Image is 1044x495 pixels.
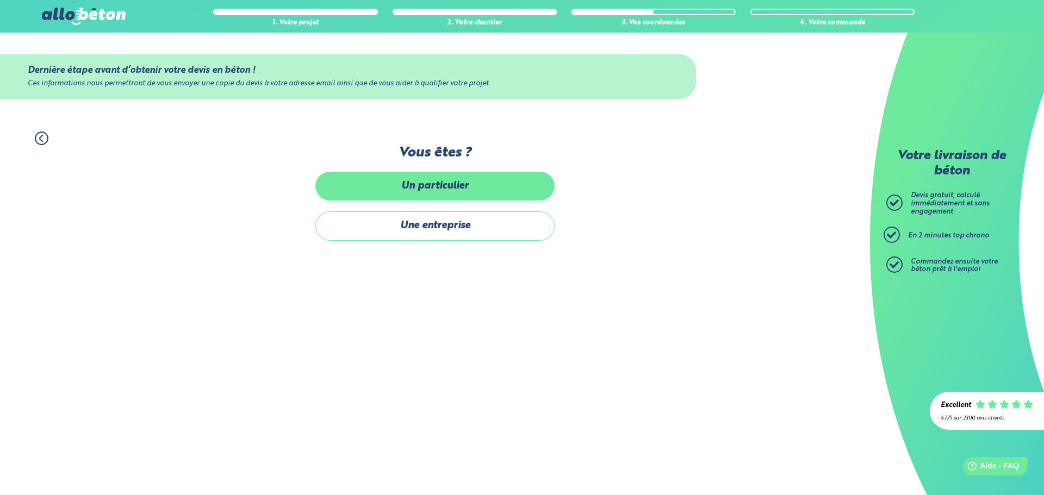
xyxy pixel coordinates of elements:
[28,65,668,76] div: Dernière étape avant d’obtenir votre devis en béton !
[315,172,555,200] label: Un particulier
[42,8,126,25] img: allobéton
[947,453,1032,483] iframe: Help widget launcher
[393,19,557,27] div: 2. Votre chantier
[315,211,555,240] label: Une entreprise
[571,19,736,27] div: 3. Vos coordonnées
[315,145,555,161] label: Vous êtes ?
[28,80,668,88] div: Ces informations nous permettront de vous envoyer une copie du devis à votre adresse email ainsi ...
[213,19,377,27] div: 1. Votre projet
[750,19,915,27] div: 4. Votre commande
